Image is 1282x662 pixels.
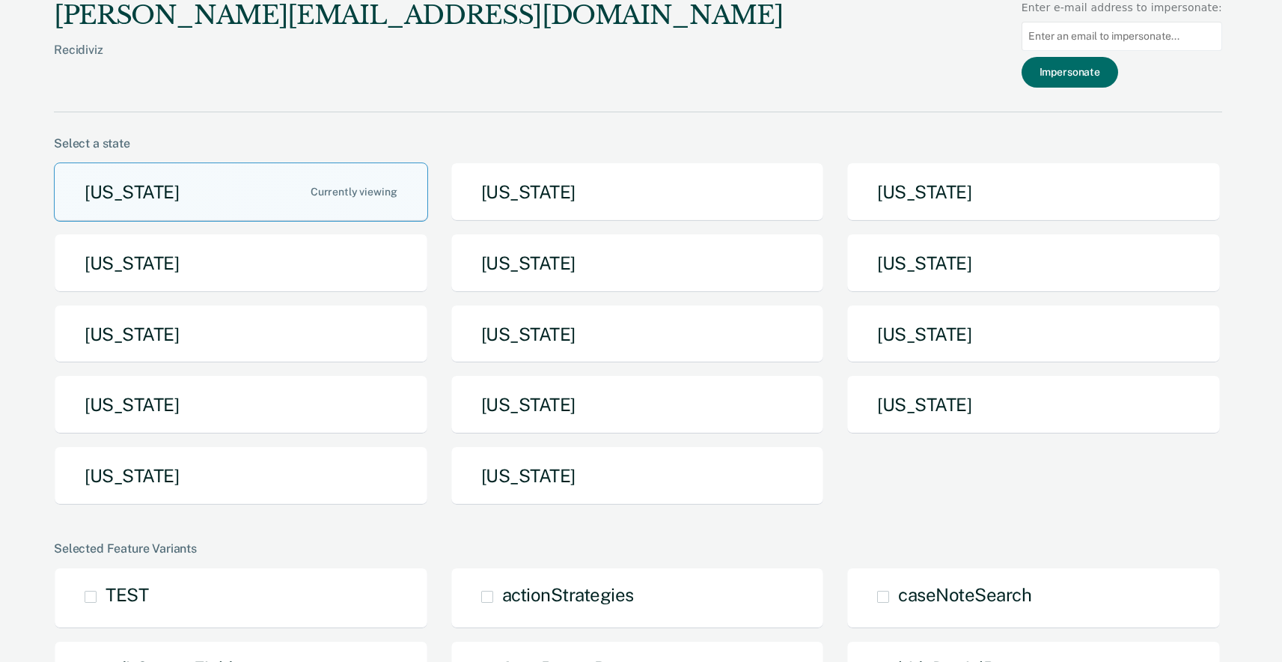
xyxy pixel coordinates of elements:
[54,43,783,81] div: Recidiviz
[451,305,825,364] button: [US_STATE]
[54,305,428,364] button: [US_STATE]
[54,375,428,434] button: [US_STATE]
[846,234,1221,293] button: [US_STATE]
[54,136,1222,151] div: Select a state
[451,446,825,505] button: [US_STATE]
[846,375,1221,434] button: [US_STATE]
[502,584,634,605] span: actionStrategies
[451,163,825,222] button: [US_STATE]
[54,234,428,293] button: [US_STATE]
[846,163,1221,222] button: [US_STATE]
[846,305,1221,364] button: [US_STATE]
[451,234,825,293] button: [US_STATE]
[106,584,148,605] span: TEST
[451,375,825,434] button: [US_STATE]
[1022,57,1118,88] button: Impersonate
[898,584,1031,605] span: caseNoteSearch
[1022,22,1222,51] input: Enter an email to impersonate...
[54,446,428,505] button: [US_STATE]
[54,541,1222,556] div: Selected Feature Variants
[54,163,428,222] button: [US_STATE]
